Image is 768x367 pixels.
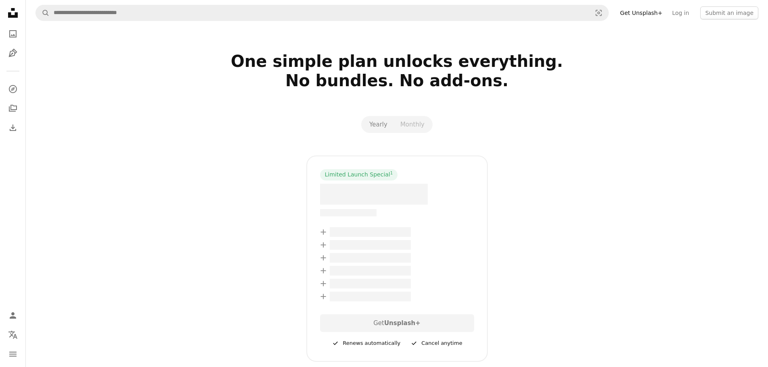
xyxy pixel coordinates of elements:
[330,227,411,237] span: – –––– –––– ––– ––– –––– ––––
[667,6,694,19] a: Log in
[5,120,21,136] a: Download History
[5,5,21,23] a: Home — Unsplash
[36,5,50,21] button: Search Unsplash
[700,6,758,19] button: Submit an image
[330,279,411,288] span: – –––– –––– ––– ––– –––– ––––
[330,240,411,250] span: – –––– –––– ––– ––– –––– ––––
[363,118,394,131] button: Yearly
[35,5,609,21] form: Find visuals sitewide
[330,266,411,276] span: – –––– –––– ––– ––– –––– ––––
[389,171,395,179] a: 1
[384,319,420,327] strong: Unsplash+
[320,209,377,216] span: –– –––– –––– –––– ––
[330,292,411,301] span: – –––– –––– ––– ––– –––– ––––
[5,100,21,116] a: Collections
[5,346,21,362] button: Menu
[320,314,474,332] div: Get
[390,170,393,175] sup: 1
[320,184,428,205] span: – –––– ––––.
[394,118,431,131] button: Monthly
[5,26,21,42] a: Photos
[410,338,462,348] div: Cancel anytime
[331,338,400,348] div: Renews automatically
[615,6,667,19] a: Get Unsplash+
[137,52,657,110] h2: One simple plan unlocks everything. No bundles. No add-ons.
[5,45,21,61] a: Illustrations
[320,169,398,180] div: Limited Launch Special
[5,327,21,343] button: Language
[330,253,411,263] span: – –––– –––– ––– ––– –––– ––––
[5,307,21,323] a: Log in / Sign up
[5,81,21,97] a: Explore
[589,5,608,21] button: Visual search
